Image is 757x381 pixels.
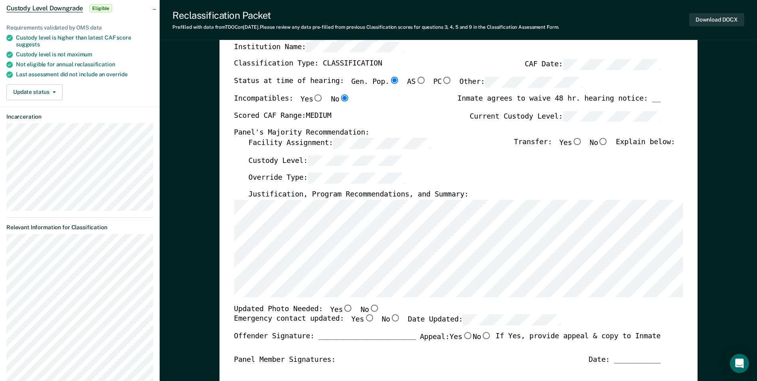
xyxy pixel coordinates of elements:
[589,138,608,149] label: No
[369,304,379,312] input: No
[234,77,583,94] div: Status at time of hearing:
[559,138,582,149] label: Yes
[300,94,324,105] label: Yes
[459,77,583,88] label: Other:
[449,332,472,342] label: Yes
[6,24,153,31] div: Requirements validated by OMS data
[330,304,353,315] label: Yes
[248,173,405,184] label: Override Type:
[589,355,660,365] div: Date: ___________
[433,77,452,88] label: PC
[248,138,431,149] label: Facility Assignment:
[6,224,153,231] dt: Relevant Information for Classification
[470,111,660,122] label: Current Custody Level:
[313,94,323,101] input: Yes
[462,332,472,339] input: Yes
[572,138,582,145] input: Yes
[172,24,559,30] div: Prefilled with data from TDOC on [DATE] . Please review any data pre-filled from previous Classif...
[390,315,400,322] input: No
[16,51,153,58] div: Custody level is not
[234,129,660,138] div: Panel's Majority Recommendation:
[234,94,350,111] div: Incompatibles:
[689,13,744,26] button: Download DOCX
[308,173,405,184] input: Override Type:
[343,304,353,312] input: Yes
[563,111,660,122] input: Current Custody Level:
[333,138,431,149] input: Facility Assignment:
[514,138,675,155] div: Transfer: Explain below:
[67,51,92,58] span: maximum
[730,354,749,373] div: Open Intercom Messenger
[16,71,153,78] div: Last assessment did not include an
[234,60,382,71] label: Classification Type: CLASSIFICATION
[106,71,128,77] span: override
[6,84,63,100] button: Update status
[472,332,491,342] label: No
[331,94,350,105] label: No
[485,77,583,88] input: Other:
[442,77,452,84] input: PC
[6,113,153,120] dt: Incarceration
[481,332,491,339] input: No
[234,304,379,315] div: Updated Photo Needed:
[339,94,350,101] input: No
[407,77,426,88] label: AS
[364,315,374,322] input: Yes
[351,77,400,88] label: Gen. Pop.
[525,60,660,71] label: CAF Date:
[234,315,561,332] div: Emergency contact updated:
[308,155,405,167] input: Custody Level:
[463,315,561,326] input: Date Updated:
[381,315,400,326] label: No
[420,332,492,349] label: Appeal:
[234,355,336,365] div: Panel Member Signatures:
[360,304,379,315] label: No
[234,332,660,355] div: Offender Signature: _______________________ If Yes, provide appeal & copy to Inmate
[389,77,399,84] input: Gen. Pop.
[234,42,403,53] label: Institution Name:
[6,4,83,12] span: Custody Level Downgrade
[234,111,331,122] label: Scored CAF Range: MEDIUM
[16,34,153,48] div: Custody level is higher than latest CAF score
[351,315,374,326] label: Yes
[408,315,561,326] label: Date Updated:
[16,61,153,68] div: Not eligible for annual
[248,190,468,200] label: Justification, Program Recommendations, and Summary:
[563,60,660,71] input: CAF Date:
[457,94,660,111] div: Inmate agrees to waive 48 hr. hearing notice: __
[75,61,115,67] span: reclassification
[415,77,426,84] input: AS
[16,41,40,48] span: suggests
[248,155,405,167] label: Custody Level:
[598,138,609,145] input: No
[172,10,559,21] div: Reclassification Packet
[306,42,403,53] input: Institution Name:
[89,4,112,12] span: Eligible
